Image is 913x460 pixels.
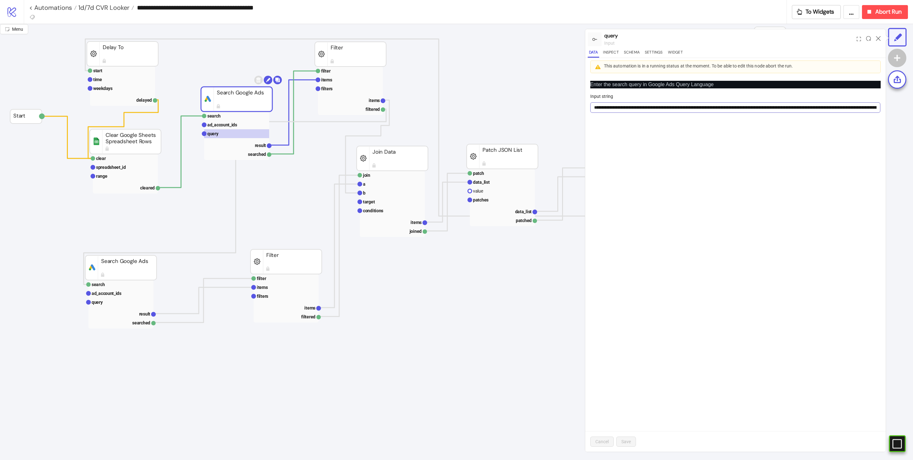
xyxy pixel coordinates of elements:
p: Enter the search query in Google Ads Query Language [590,81,881,88]
text: items [304,305,315,310]
text: clear [96,156,106,161]
text: patches [473,197,489,202]
button: Widget [667,49,684,58]
text: patch [473,171,484,176]
button: Cancel [590,437,614,447]
text: b [363,190,366,195]
span: 1d/7d CVR Looker [77,3,129,12]
text: result [255,143,266,148]
span: expand [857,37,861,41]
text: query [92,300,103,305]
button: Save [616,437,636,447]
text: items [321,77,332,82]
span: Menu [12,27,23,32]
span: radius-bottomright [5,27,10,31]
text: range [96,174,107,179]
text: query [207,131,219,136]
span: Abort Run [875,8,902,16]
a: 1d/7d CVR Looker [77,4,134,11]
span: To Widgets [806,8,834,16]
button: Abort Run [862,5,908,19]
text: join [363,173,370,178]
text: search [92,282,105,287]
text: data_list [515,209,532,214]
text: ad_account_ids [92,291,121,296]
text: filters [257,294,268,299]
div: This automation is in a running status at the moment. To be able to edit this node abort the run. [604,63,870,70]
text: items [369,98,380,103]
text: a [363,182,366,187]
text: filters [321,86,333,91]
text: time [93,77,102,82]
button: Settings [644,49,664,58]
text: data_list [473,180,490,185]
text: search [207,113,221,118]
text: spreadsheet_id [96,165,126,170]
button: To Widgets [792,5,841,19]
button: Schema [623,49,641,58]
text: filter [257,276,266,281]
input: Input string [590,102,880,113]
button: Inspect [602,49,620,58]
text: target [363,199,375,204]
text: items [411,220,422,225]
text: filter [321,68,331,73]
text: weekdays [93,86,113,91]
text: start [93,68,102,73]
div: query [604,32,854,40]
text: value [473,188,483,194]
button: Data [588,49,599,58]
label: Input string [590,93,617,100]
text: items [257,285,268,290]
div: input [604,40,854,47]
text: conditions [363,208,383,213]
text: ad_account_ids [207,122,237,127]
text: result [139,311,151,316]
a: < Automations [29,4,77,11]
button: ... [843,5,859,19]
